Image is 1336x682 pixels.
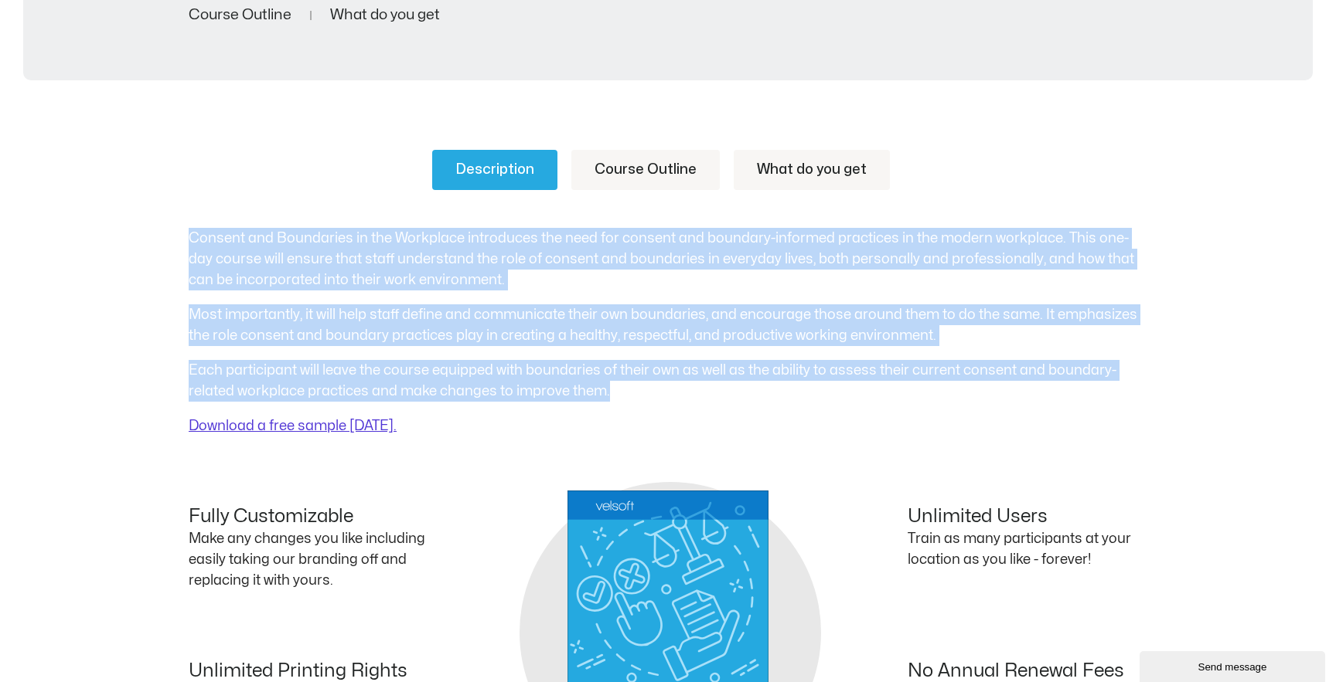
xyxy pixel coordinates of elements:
[734,150,890,190] a: What do you get
[189,506,428,528] h4: Fully Customizable
[189,304,1147,346] p: Most importantly, it will help staff define and communicate their own boundaries, and encourage t...
[432,150,557,190] a: Description
[189,360,1147,402] p: Each participant will leave the course equipped with boundaries of their own as well as the abili...
[189,528,428,591] p: Make any changes you like including easily taking our branding off and replacing it with yours.
[189,419,397,433] a: Download a free sample [DATE].
[189,228,1147,290] p: Consent and Boundaries in the Workplace introduces the need for consent and boundary-informed pra...
[908,506,1147,528] h4: Unlimited Users
[1140,648,1328,682] iframe: chat widget
[571,150,720,190] a: Course Outline
[189,8,291,22] a: Course Outline
[908,528,1147,570] p: Train as many participants at your location as you like - forever!
[330,8,440,22] a: What do you get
